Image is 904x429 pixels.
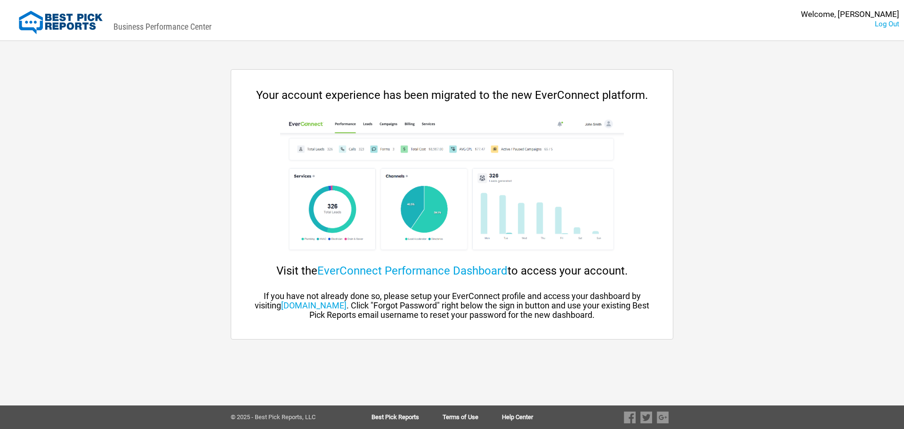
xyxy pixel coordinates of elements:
a: Log Out [875,20,899,28]
div: Visit the to access your account. [250,264,654,277]
a: Terms of Use [443,414,502,421]
a: [DOMAIN_NAME] [281,300,347,310]
div: If you have not already done so, please setup your EverConnect profile and access your dashboard ... [250,291,654,320]
a: EverConnect Performance Dashboard [317,264,508,277]
img: cp-dashboard.png [280,116,623,257]
a: Best Pick Reports [371,414,443,421]
a: Help Center [502,414,533,421]
div: Welcome, [PERSON_NAME] [801,9,899,19]
div: Your account experience has been migrated to the new EverConnect platform. [250,89,654,102]
img: Best Pick Reports Logo [19,11,103,34]
div: © 2025 - Best Pick Reports, LLC [231,414,341,421]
